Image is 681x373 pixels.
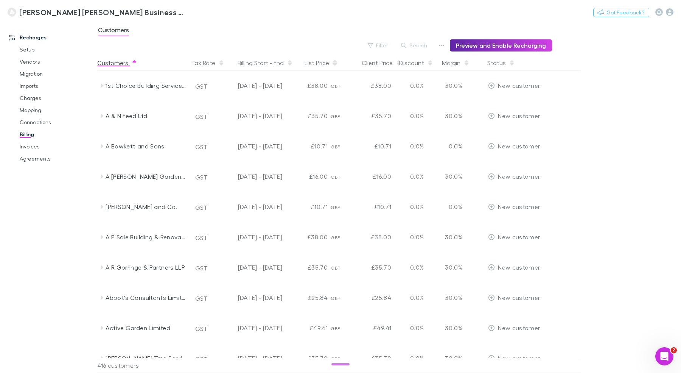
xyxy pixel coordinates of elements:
[12,116,96,128] a: Connections
[220,252,282,282] div: [DATE] - [DATE]
[498,354,540,362] span: New customer
[285,282,331,313] div: £25.84
[498,203,540,210] span: New customer
[106,161,186,192] div: A [PERSON_NAME] Garden Timber Services
[498,324,540,331] span: New customer
[285,101,331,131] div: £35.70
[498,142,540,150] span: New customer
[8,8,16,17] img: Thorne Widgery Business Advisors and Chartered Accountants's Logo
[12,56,96,68] a: Vendors
[394,252,440,282] div: 0.0%
[192,111,211,123] button: GST
[655,347,673,365] iframe: Intercom live chat
[394,313,440,343] div: 0.0%
[331,144,340,150] span: GBP
[442,55,470,70] button: Margin
[106,282,186,313] div: Abbot's Consultants Limited
[106,222,186,252] div: A P Sale Building & Renovation Ltd
[97,252,585,282] div: A R Gorringe & Partners LLPGST[DATE] - [DATE]£35.70GBP£35.700.0%30.0%EditNew customer
[443,354,462,363] p: 30.0%
[285,70,331,101] div: £38.00
[12,128,96,140] a: Billing
[12,80,96,92] a: Imports
[12,68,96,80] a: Migration
[220,222,282,252] div: [DATE] - [DATE]
[285,252,331,282] div: £35.70
[349,101,394,131] div: £35.70
[97,131,585,161] div: A Bowkett and SonsGST[DATE] - [DATE]£10.71GBP£10.710.0%0.0%EditNew customer
[331,326,340,331] span: GBP
[331,114,340,119] span: GBP
[331,174,340,180] span: GBP
[399,55,433,70] button: Discount
[106,313,186,343] div: Active Garden Limited
[331,235,340,240] span: GBP
[106,101,186,131] div: A & N Feed Ltd
[285,222,331,252] div: £38.00
[443,323,462,332] p: 30.0%
[97,282,585,313] div: Abbot's Consultants LimitedGST[DATE] - [DATE]£25.84GBP£25.840.0%30.0%EditNew customer
[12,153,96,165] a: Agreements
[394,131,440,161] div: 0.0%
[349,282,394,313] div: £25.84
[220,192,282,222] div: [DATE] - [DATE]
[192,353,211,365] button: GST
[498,233,540,240] span: New customer
[106,70,186,101] div: 1st Choice Building Services Ltd
[97,161,585,192] div: A [PERSON_NAME] Garden Timber ServicesGST[DATE] - [DATE]£16.00GBP£16.000.0%30.0%EditNew customer
[443,142,462,151] p: 0.0%
[362,55,402,70] button: Client Price
[305,55,338,70] button: List Price
[443,263,462,272] p: 30.0%
[191,55,224,70] button: Tax Rate
[394,192,440,222] div: 0.0%
[498,294,540,301] span: New customer
[106,192,186,222] div: [PERSON_NAME] and Co.
[498,112,540,119] span: New customer
[220,101,282,131] div: [DATE] - [DATE]
[192,141,211,153] button: GST
[331,204,340,210] span: GBP
[331,295,340,301] span: GBP
[331,265,340,271] span: GBP
[12,140,96,153] a: Invoices
[97,101,585,131] div: A & N Feed LtdGST[DATE] - [DATE]£35.70GBP£35.700.0%30.0%EditNew customer
[192,323,211,335] button: GST
[397,41,432,50] button: Search
[220,282,282,313] div: [DATE] - [DATE]
[443,233,462,242] p: 30.0%
[349,131,394,161] div: £10.71
[97,358,188,373] div: 416 customers
[19,8,188,17] h3: [PERSON_NAME] [PERSON_NAME] Business Advisors and Chartered Accountants
[192,262,211,274] button: GST
[394,161,440,192] div: 0.0%
[331,83,340,89] span: GBP
[349,192,394,222] div: £10.71
[220,161,282,192] div: [DATE] - [DATE]
[97,192,585,222] div: [PERSON_NAME] and Co.GST[DATE] - [DATE]£10.71GBP£10.710.0%0.0%EditNew customer
[349,313,394,343] div: £49.41
[220,70,282,101] div: [DATE] - [DATE]
[12,104,96,116] a: Mapping
[394,70,440,101] div: 0.0%
[97,70,585,101] div: 1st Choice Building Services LtdGST[DATE] - [DATE]£38.00GBP£38.000.0%30.0%EditNew customer
[97,313,585,343] div: Active Garden LimitedGST[DATE] - [DATE]£49.41GBP£49.410.0%30.0%EditNew customer
[2,31,96,44] a: Recharges
[192,292,211,304] button: GST
[106,252,186,282] div: A R Gorringe & Partners LLP
[285,131,331,161] div: £10.71
[349,70,394,101] div: £38.00
[443,293,462,302] p: 30.0%
[450,39,552,52] button: Preview and Enable Recharging
[192,201,211,214] button: GST
[285,192,331,222] div: £10.71
[443,202,462,211] p: 0.0%
[285,161,331,192] div: £16.00
[12,44,96,56] a: Setup
[97,222,585,252] div: A P Sale Building & Renovation LtdGST[DATE] - [DATE]£38.00GBP£38.000.0%30.0%EditNew customer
